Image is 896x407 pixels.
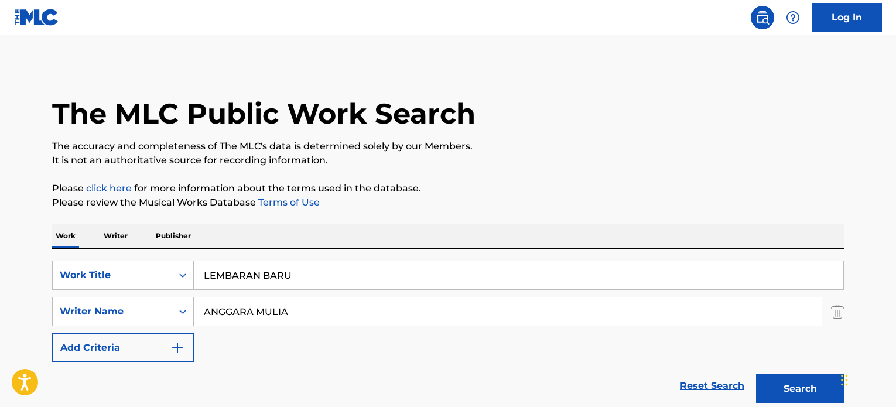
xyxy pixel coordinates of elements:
[52,96,476,131] h1: The MLC Public Work Search
[756,374,844,403] button: Search
[14,9,59,26] img: MLC Logo
[60,268,165,282] div: Work Title
[152,224,194,248] p: Publisher
[86,183,132,194] a: click here
[755,11,770,25] img: search
[674,373,750,399] a: Reset Search
[52,153,844,167] p: It is not an authoritative source for recording information.
[52,196,844,210] p: Please review the Musical Works Database
[781,6,805,29] div: Help
[100,224,131,248] p: Writer
[812,3,882,32] a: Log In
[841,362,848,398] div: Drag
[170,341,184,355] img: 9d2ae6d4665cec9f34b9.svg
[52,182,844,196] p: Please for more information about the terms used in the database.
[52,333,194,362] button: Add Criteria
[837,351,896,407] iframe: Chat Widget
[256,197,320,208] a: Terms of Use
[60,305,165,319] div: Writer Name
[751,6,774,29] a: Public Search
[831,297,844,326] img: Delete Criterion
[52,139,844,153] p: The accuracy and completeness of The MLC's data is determined solely by our Members.
[52,224,79,248] p: Work
[786,11,800,25] img: help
